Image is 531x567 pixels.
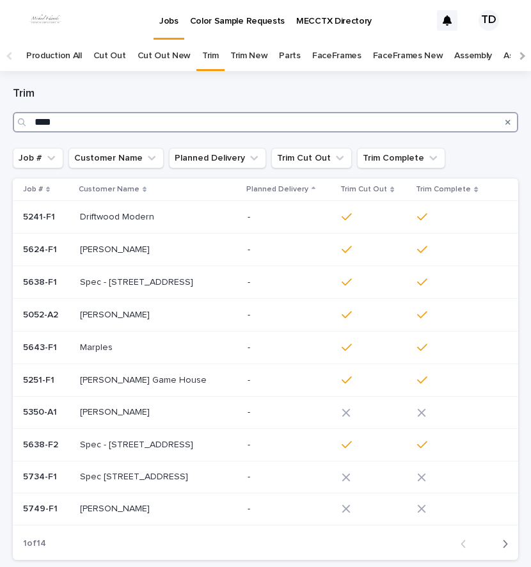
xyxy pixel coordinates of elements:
tr: 5638-F25638-F2 Spec - [STREET_ADDRESS]Spec - [STREET_ADDRESS] - [13,429,518,461]
a: Cut Out New [138,41,191,71]
button: Next [484,538,518,550]
p: 5643-F1 [23,340,59,353]
tr: 5734-F15734-F1 Spec [STREET_ADDRESS]Spec [STREET_ADDRESS] - [13,461,518,493]
a: Production All [26,41,82,71]
p: - [248,504,331,515]
p: [PERSON_NAME] [80,307,152,321]
p: Spec [STREET_ADDRESS] [80,469,191,483]
a: Cut Out [93,41,126,71]
tr: 5350-A15350-A1 [PERSON_NAME][PERSON_NAME] - [13,397,518,429]
p: 5638-F2 [23,437,61,451]
tr: 5643-F15643-F1 MarplesMarples - [13,331,518,364]
tr: 5638-F15638-F1 Spec - [STREET_ADDRESS]Spec - [STREET_ADDRESS] - [13,266,518,299]
p: Spec - [STREET_ADDRESS] [80,275,196,288]
tr: 5052-A25052-A2 [PERSON_NAME][PERSON_NAME] - [13,299,518,331]
a: FaceFrames New [373,41,443,71]
tr: 5241-F15241-F1 Driftwood ModernDriftwood Modern - [13,201,518,234]
p: 5241-F1 [23,209,58,223]
p: 5734-F1 [23,469,59,483]
p: - [248,277,331,288]
p: 5749-F1 [23,501,60,515]
button: Customer Name [68,148,164,168]
p: Job # [23,182,43,196]
div: TD [479,10,499,31]
p: [PERSON_NAME] [80,404,152,418]
p: [PERSON_NAME] [80,501,152,515]
p: 5624-F1 [23,242,59,255]
p: [PERSON_NAME] [80,242,152,255]
a: Assembly [454,41,492,71]
a: Trim New [230,41,268,71]
p: - [248,310,331,321]
img: dhEtdSsQReaQtgKTuLrt [26,8,65,33]
button: Planned Delivery [169,148,266,168]
p: - [248,472,331,483]
p: 1 of 14 [13,528,56,559]
p: - [248,342,331,353]
p: 5638-F1 [23,275,59,288]
input: Search [13,112,518,132]
button: Trim Cut Out [271,148,352,168]
a: Parts [279,41,300,71]
a: FaceFrames [312,41,361,71]
p: - [248,440,331,451]
button: Back [450,538,484,550]
p: Spec - [STREET_ADDRESS] [80,437,196,451]
p: Driftwood Modern [80,209,157,223]
button: Trim Complete [357,148,445,168]
h1: Trim [13,86,518,102]
tr: 5251-F15251-F1 [PERSON_NAME] Game House[PERSON_NAME] Game House - [13,364,518,397]
tr: 5624-F15624-F1 [PERSON_NAME][PERSON_NAME] - [13,234,518,266]
p: - [248,407,331,418]
p: - [248,212,331,223]
a: Trim [202,41,219,71]
p: Trim Complete [416,182,471,196]
tr: 5749-F15749-F1 [PERSON_NAME][PERSON_NAME] - [13,493,518,525]
p: Marples [80,340,115,353]
p: 5052-A2 [23,307,61,321]
button: Job # [13,148,63,168]
p: 5350-A1 [23,404,59,418]
p: - [248,244,331,255]
p: 5251-F1 [23,372,57,386]
p: [PERSON_NAME] Game House [80,372,209,386]
p: Customer Name [79,182,139,196]
p: - [248,375,331,386]
p: Planned Delivery [246,182,308,196]
p: Trim Cut Out [340,182,387,196]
